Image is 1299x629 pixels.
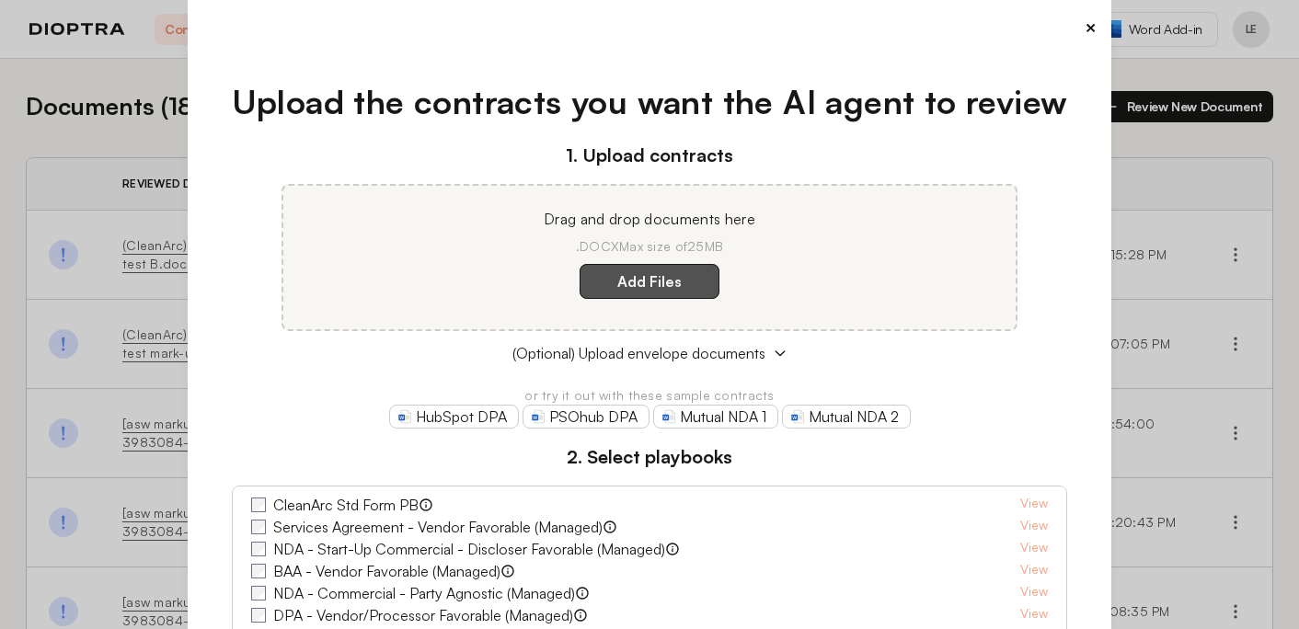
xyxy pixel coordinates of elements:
[232,142,1068,169] h3: 1. Upload contracts
[305,208,994,230] p: Drag and drop documents here
[1020,538,1048,560] a: View
[273,560,500,582] label: BAA - Vendor Favorable (Managed)
[273,538,665,560] label: NDA - Start-Up Commercial - Discloser Favorable (Managed)
[232,77,1068,127] h1: Upload the contracts you want the AI agent to review
[782,405,911,429] a: Mutual NDA 2
[273,604,573,626] label: DPA - Vendor/Processor Favorable (Managed)
[653,405,778,429] a: Mutual NDA 1
[232,386,1068,405] p: or try it out with these sample contracts
[1020,516,1048,538] a: View
[232,443,1068,471] h3: 2. Select playbooks
[1085,15,1097,40] button: ×
[512,342,765,364] span: (Optional) Upload envelope documents
[389,405,519,429] a: HubSpot DPA
[523,405,649,429] a: PSOhub DPA
[232,342,1068,364] button: (Optional) Upload envelope documents
[1020,560,1048,582] a: View
[273,494,419,516] label: CleanArc Std Form PB
[1020,582,1048,604] a: View
[1020,494,1048,516] a: View
[305,237,994,256] p: .DOCX Max size of 25MB
[580,264,719,299] label: Add Files
[1020,604,1048,626] a: View
[273,582,575,604] label: NDA - Commercial - Party Agnostic (Managed)
[273,516,603,538] label: Services Agreement - Vendor Favorable (Managed)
